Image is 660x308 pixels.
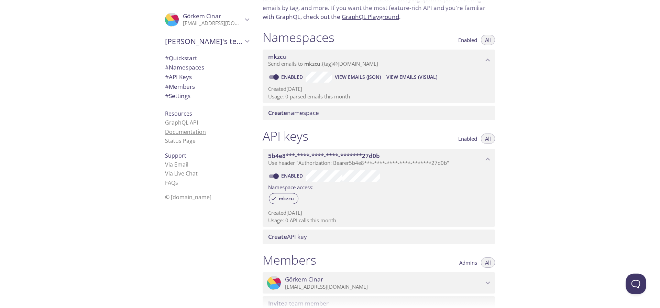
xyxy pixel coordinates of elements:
[165,152,186,159] span: Support
[386,73,437,81] span: View Emails (Visual)
[165,83,169,91] span: #
[626,274,646,294] iframe: Help Scout Beacon - Open
[263,106,495,120] div: Create namespace
[159,32,254,50] div: Görkem's team
[268,209,489,216] p: Created [DATE]
[455,257,481,268] button: Admins
[481,35,495,45] button: All
[159,53,254,63] div: Quickstart
[165,137,196,145] a: Status Page
[268,53,287,61] span: mkzcu
[183,20,243,27] p: [EMAIL_ADDRESS][DOMAIN_NAME]
[159,82,254,92] div: Members
[454,35,481,45] button: Enabled
[165,92,190,100] span: Settings
[275,195,298,202] span: mkzcu
[263,30,334,45] h1: Namespaces
[285,276,323,283] span: Görkem Cinar
[159,8,254,31] div: Görkem Cinar
[165,128,206,136] a: Documentation
[263,230,495,244] div: Create API Key
[335,73,381,81] span: View Emails (JSON)
[332,72,384,83] button: View Emails (JSON)
[280,172,306,179] a: Enabled
[263,50,495,71] div: mkzcu namespace
[454,134,481,144] button: Enabled
[280,74,306,80] a: Enabled
[165,63,204,71] span: Namespaces
[268,93,489,100] p: Usage: 0 parsed emails this month
[165,73,169,81] span: #
[268,60,378,67] span: Send emails to . {tag} @[DOMAIN_NAME]
[481,257,495,268] button: All
[481,134,495,144] button: All
[165,161,188,168] a: Via Email
[304,60,320,67] span: mkzcu
[165,36,243,46] span: [PERSON_NAME]'s team
[159,91,254,101] div: Team Settings
[165,110,192,117] span: Resources
[268,109,319,117] span: namespace
[165,179,178,187] a: FAQ
[165,54,197,62] span: Quickstart
[268,217,489,224] p: Usage: 0 API calls this month
[268,233,287,241] span: Create
[342,13,399,21] a: GraphQL Playground
[165,63,169,71] span: #
[183,12,221,20] span: Görkem Cinar
[263,272,495,294] div: Görkem Cinar
[165,119,198,126] a: GraphQL API
[165,83,195,91] span: Members
[285,284,483,290] p: [EMAIL_ADDRESS][DOMAIN_NAME]
[268,85,489,93] p: Created [DATE]
[165,73,192,81] span: API Keys
[175,179,178,187] span: s
[165,193,211,201] span: © [DOMAIN_NAME]
[268,233,307,241] span: API key
[384,72,440,83] button: View Emails (Visual)
[159,63,254,72] div: Namespaces
[165,170,198,177] a: Via Live Chat
[268,182,313,192] label: Namespace access:
[165,92,169,100] span: #
[165,54,169,62] span: #
[269,193,298,204] div: mkzcu
[159,72,254,82] div: API Keys
[263,252,316,268] h1: Members
[268,109,287,117] span: Create
[263,128,308,144] h1: API keys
